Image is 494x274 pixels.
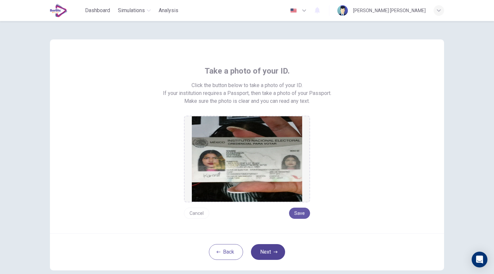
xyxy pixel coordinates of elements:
button: Cancel [184,208,209,219]
button: Save [289,208,310,219]
img: preview screemshot [192,116,302,202]
button: Back [209,244,243,260]
span: Simulations [118,7,145,14]
img: en [289,8,298,13]
button: Dashboard [82,5,113,16]
span: Take a photo of your ID. [205,66,290,76]
span: Dashboard [85,7,110,14]
button: Next [251,244,285,260]
span: Make sure the photo is clear and you can read any text. [184,97,310,105]
button: Analysis [156,5,181,16]
div: Open Intercom Messenger [472,252,487,267]
span: Analysis [159,7,178,14]
img: Profile picture [337,5,348,16]
img: EduSynch logo [50,4,67,17]
button: Simulations [115,5,153,16]
span: Click the button below to take a photo of your ID. If your institution requires a Passport, then ... [163,81,331,97]
div: [PERSON_NAME] [PERSON_NAME] [353,7,426,14]
a: EduSynch logo [50,4,82,17]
